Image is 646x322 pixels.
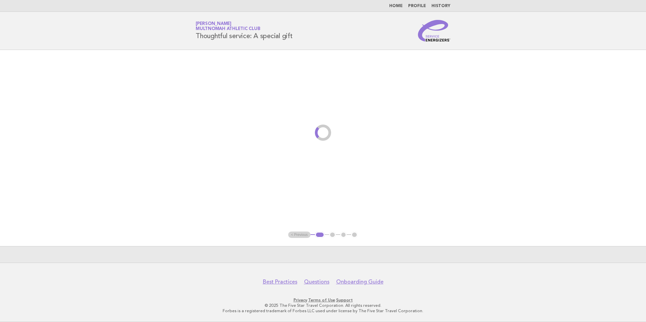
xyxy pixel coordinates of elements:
[196,22,260,31] a: [PERSON_NAME]Multnomah Athletic Club
[308,298,335,302] a: Terms of Use
[196,22,293,39] h1: Thoughtful service: A special gift
[431,4,450,8] a: History
[116,303,530,308] p: © 2025 The Five Star Travel Corporation. All rights reserved.
[336,278,383,285] a: Onboarding Guide
[408,4,426,8] a: Profile
[294,298,307,302] a: Privacy
[389,4,403,8] a: Home
[304,278,329,285] a: Questions
[116,308,530,314] p: Forbes is a registered trademark of Forbes LLC used under license by The Five Star Travel Corpora...
[196,27,260,31] span: Multnomah Athletic Club
[116,297,530,303] p: · ·
[263,278,297,285] a: Best Practices
[418,20,450,42] img: Service Energizers
[336,298,353,302] a: Support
